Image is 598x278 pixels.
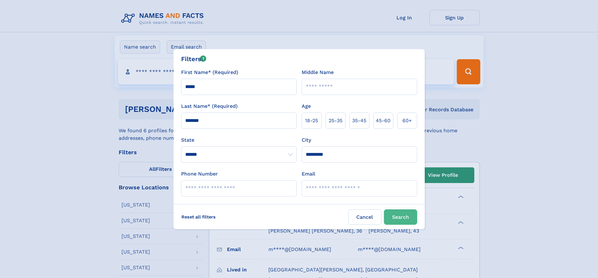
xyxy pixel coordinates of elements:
label: Middle Name [302,69,334,76]
span: 45‑60 [376,117,391,124]
label: First Name* (Required) [181,69,238,76]
div: Filters [181,54,207,64]
label: Reset all filters [177,209,220,224]
label: City [302,136,311,144]
label: Age [302,102,311,110]
span: 35‑45 [352,117,366,124]
span: 25‑35 [329,117,342,124]
label: Email [302,170,315,178]
label: Cancel [348,209,381,225]
label: Phone Number [181,170,218,178]
span: 60+ [402,117,412,124]
span: 18‑25 [305,117,318,124]
button: Search [384,209,417,225]
label: Last Name* (Required) [181,102,238,110]
label: State [181,136,297,144]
